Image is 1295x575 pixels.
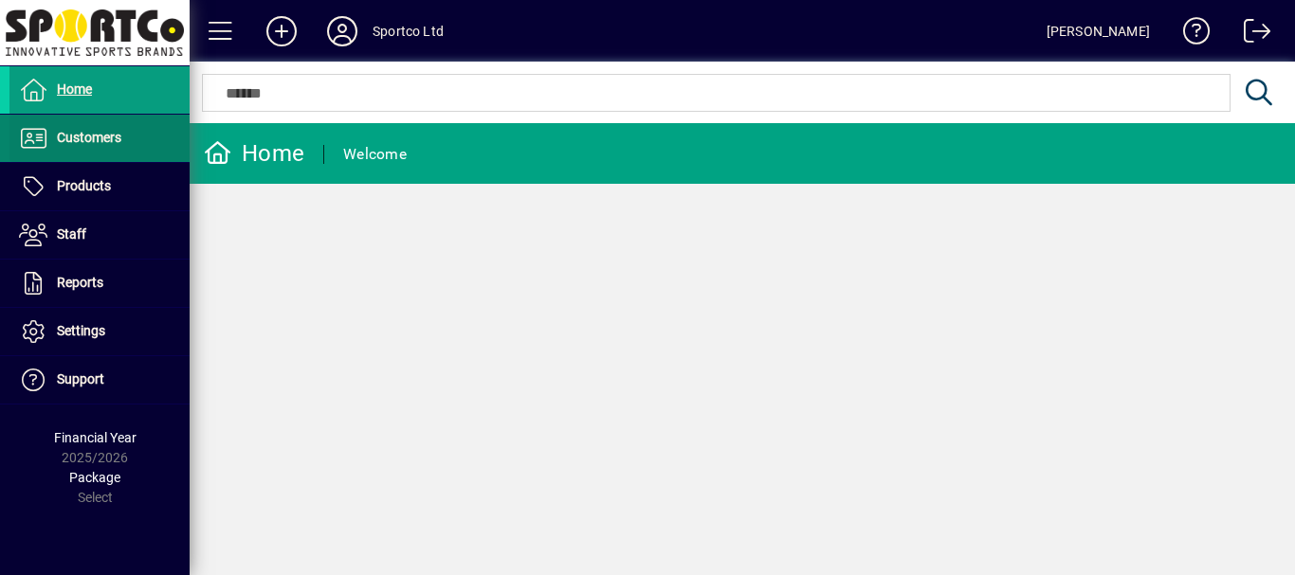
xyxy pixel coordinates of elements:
span: Home [57,81,92,97]
div: [PERSON_NAME] [1047,16,1150,46]
div: Welcome [343,139,407,170]
span: Support [57,371,104,386]
span: Products [57,178,111,193]
span: Financial Year [54,430,137,445]
a: Staff [9,211,190,259]
a: Products [9,163,190,210]
span: Staff [57,226,86,242]
div: Home [204,138,304,169]
span: Settings [57,323,105,338]
span: Package [69,470,120,485]
button: Add [251,14,312,48]
span: Reports [57,275,103,290]
div: Sportco Ltd [373,16,444,46]
a: Reports [9,260,190,307]
a: Knowledge Base [1169,4,1211,65]
a: Settings [9,308,190,355]
a: Support [9,356,190,404]
button: Profile [312,14,373,48]
span: Customers [57,130,121,145]
a: Customers [9,115,190,162]
a: Logout [1230,4,1271,65]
